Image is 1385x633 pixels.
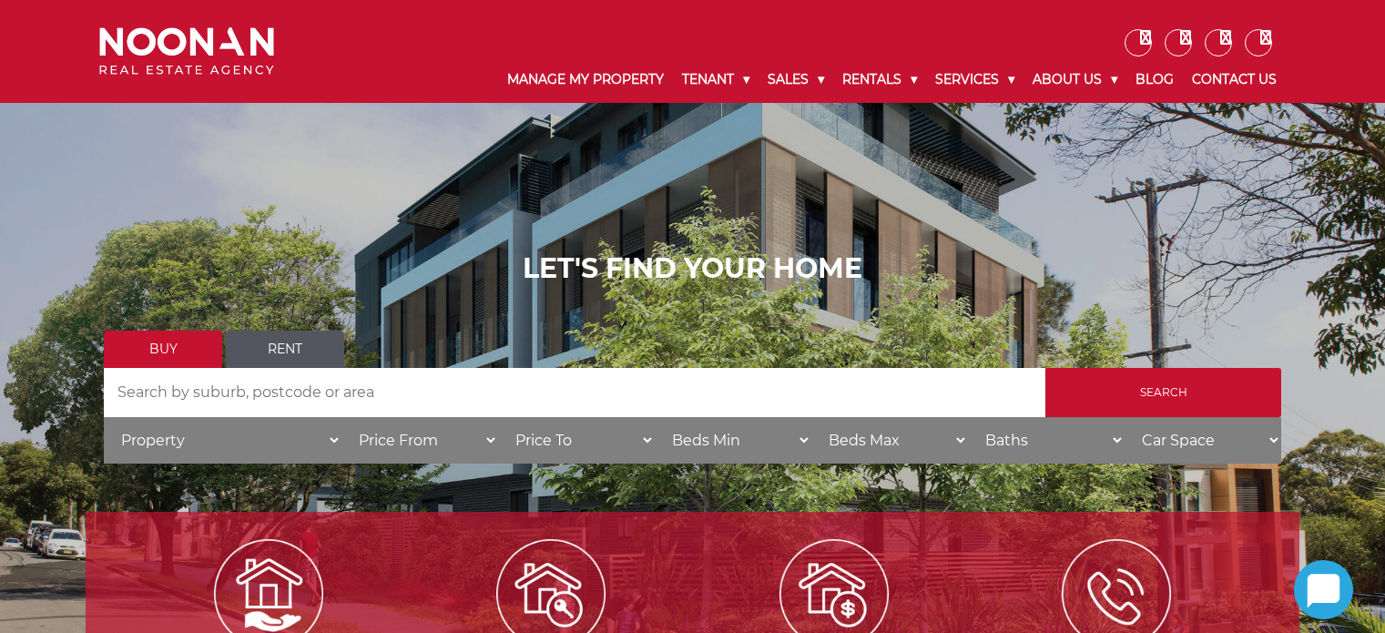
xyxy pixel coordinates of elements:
[498,56,673,103] a: Manage My Property
[1183,56,1286,103] a: Contact Us
[926,56,1023,103] a: Services
[104,368,1045,417] input: Search by suburb, postcode or area
[1023,56,1126,103] a: About Us
[104,252,1281,285] h1: LET'S FIND YOUR HOME
[1045,368,1281,417] input: Search
[104,331,222,368] a: Buy
[673,56,759,103] a: Tenant
[759,56,833,103] a: Sales
[99,27,274,76] img: Noonan Real Estate Agency
[833,56,926,103] a: Rentals
[1126,56,1183,103] a: Blog
[226,331,344,368] a: Rent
